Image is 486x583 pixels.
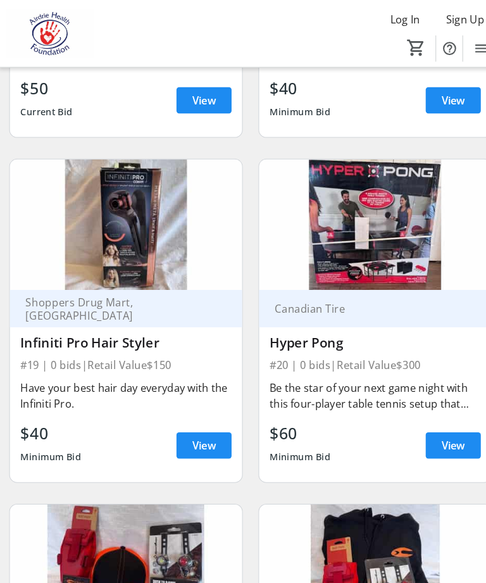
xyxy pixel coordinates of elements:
[251,154,475,280] img: Hyper Pong
[261,430,320,453] div: Minimum Bid
[171,84,225,110] a: View
[187,422,209,437] span: View
[21,407,80,430] div: $40
[432,11,468,27] span: Sign Up
[21,285,209,311] div: Shoppers Drug Mart, [GEOGRAPHIC_DATA]
[21,367,225,397] div: Have your best hair day everyday with the Infiniti Pro.
[412,417,465,442] a: View
[261,407,320,430] div: $60
[21,97,72,120] div: Current Bid
[453,34,478,60] button: Menu
[391,35,414,58] button: Cart
[427,422,450,437] span: View
[11,154,235,280] img: Infiniti Pro Hair Styler
[21,74,72,97] div: $50
[261,344,465,361] div: #20 | 0 bids | Retail Value $300
[412,84,465,110] a: View
[171,417,225,442] a: View
[21,323,225,339] div: Infiniti Pro Hair Styler
[21,344,225,361] div: #19 | 0 bids | Retail Value $150
[368,9,416,29] button: Log In
[8,9,92,56] img: Airdrie Health Foundation's Logo
[421,9,478,29] button: Sign Up
[378,11,406,27] span: Log In
[261,367,465,397] div: Be the star of your next game night with this four-player table tennis setup that blends the stra...
[261,292,450,304] div: Canadian Tire
[261,323,465,339] div: Hyper Pong
[427,89,450,104] span: View
[422,34,447,60] button: Help
[261,97,320,120] div: Minimum Bid
[261,74,320,97] div: $40
[187,89,209,104] span: View
[21,430,80,453] div: Minimum Bid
